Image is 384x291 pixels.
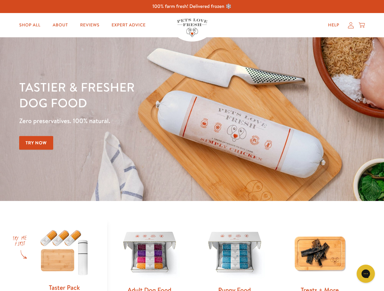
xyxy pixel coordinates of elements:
[323,19,344,31] a: Help
[19,115,250,126] p: Zero preservatives. 100% natural.
[107,19,150,31] a: Expert Advice
[19,136,53,150] a: Try Now
[75,19,104,31] a: Reviews
[19,79,250,111] h1: Tastier & fresher dog food
[48,19,73,31] a: About
[14,19,45,31] a: Shop All
[177,18,207,37] img: Pets Love Fresh
[354,263,378,285] iframe: Gorgias live chat messenger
